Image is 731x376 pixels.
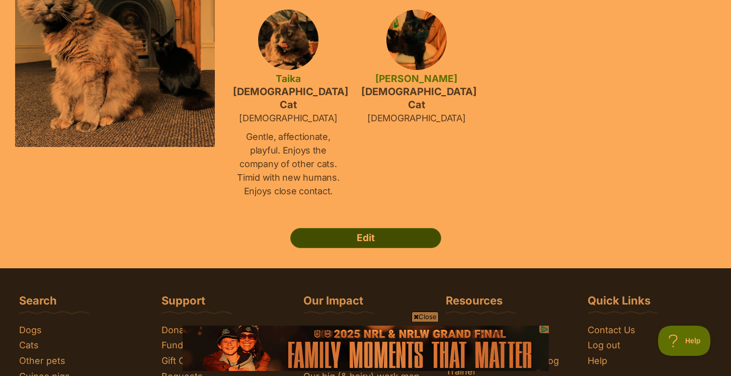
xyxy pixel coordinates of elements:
a: Contact Us [584,323,716,338]
a: Donate [157,323,290,338]
p: Gentle, affectionate, playful. Enjoys the company of other cats. Timid with new humans. Enjoys cl... [233,130,344,198]
a: Edit [290,228,441,248]
iframe: Help Scout Beacon - Open [658,326,711,356]
h3: Search [19,293,57,314]
a: Other pets [15,353,147,369]
h4: [PERSON_NAME] [361,72,472,85]
a: Help [584,353,716,369]
a: Log out [584,338,716,353]
a: Cats [15,338,147,353]
h3: Our Impact [303,293,363,314]
a: Gift Cards [157,353,290,369]
img: flz5l7yrp7ldxybmfwhx.jpg [258,10,318,70]
span: Close [412,312,439,322]
h3: Resources [446,293,503,314]
p: [DEMOGRAPHIC_DATA] [361,111,472,125]
h3: Quick Links [588,293,651,314]
h4: [DEMOGRAPHIC_DATA] Cat [233,85,344,111]
a: Fundraise [157,338,290,353]
a: Dogs [15,323,147,338]
iframe: Advertisement [183,326,549,371]
h4: [DEMOGRAPHIC_DATA] Cat [361,85,472,111]
img: ic0d5gjxvqg5uu2vr4kr.jpg [386,10,447,70]
h3: Support [161,293,205,314]
p: [DEMOGRAPHIC_DATA] [233,111,344,125]
h4: Taika [233,72,344,85]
